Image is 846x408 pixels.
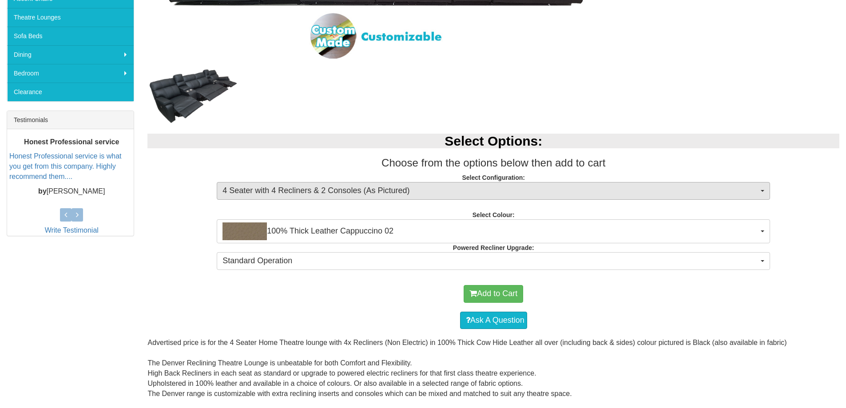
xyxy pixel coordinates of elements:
[460,312,527,329] a: Ask A Question
[147,157,839,169] h3: Choose from the options below then add to cart
[7,111,134,129] div: Testimonials
[453,244,534,251] strong: Powered Recliner Upgrade:
[45,226,99,234] a: Write Testimonial
[222,255,759,267] span: Standard Operation
[7,27,134,45] a: Sofa Beds
[445,134,542,148] b: Select Options:
[24,138,119,146] b: Honest Professional service
[473,211,515,218] strong: Select Colour:
[222,222,267,240] img: 100% Thick Leather Cappuccino 02
[222,222,759,240] span: 100% Thick Leather Cappuccino 02
[7,45,134,64] a: Dining
[217,182,770,200] button: 4 Seater with 4 Recliners & 2 Consoles (As Pictured)
[9,152,122,180] a: Honest Professional service is what you get from this company. Highly recommend them....
[222,185,759,197] span: 4 Seater with 4 Recliners & 2 Consoles (As Pictured)
[462,174,525,181] strong: Select Configuration:
[217,252,770,270] button: Standard Operation
[9,186,134,197] p: [PERSON_NAME]
[7,64,134,83] a: Bedroom
[464,285,523,303] button: Add to Cart
[7,83,134,101] a: Clearance
[217,219,770,243] button: 100% Thick Leather Cappuccino 02100% Thick Leather Cappuccino 02
[7,8,134,27] a: Theatre Lounges
[38,187,47,195] b: by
